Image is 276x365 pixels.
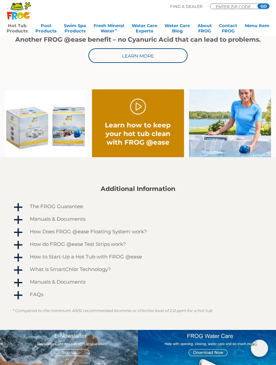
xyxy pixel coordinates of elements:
[13,252,263,263] a: a How to Start-Up a Hot Tub with FROG @ease
[13,202,263,213] a: a The FROG Guarantee
[30,216,85,222] h4: Manuals & Documents
[13,290,263,301] a: a FAQs
[13,266,23,276] span: a
[11,36,265,44] h1: Another FROG @ease benefit – no Cyanuric Acid that can lead to problems.
[13,215,23,225] span: a
[257,4,269,9] input: GO
[13,186,263,193] h2: Additional Information
[189,90,271,158] img: fpo-flippin-frog-2
[13,308,212,313] em: * Compared to the minimum ANSI recommended bromine or chlorine level of 2.0 ppm for a hot tub
[13,203,23,213] span: a
[35,23,57,36] a: PoolProducts
[251,340,268,357] img: openIcon
[13,291,23,301] span: a
[30,292,43,297] h4: FAQs
[30,229,147,235] h4: How Does FROG @ease Floating System work?
[13,215,263,225] a: a Manuals & Documents
[219,23,237,36] a: ContactFROG
[5,90,87,158] img: Ease Packaging
[170,4,203,10] p: Find A Dealer
[130,99,146,115] a: Play Video
[30,204,83,209] h4: The FROG Guarantee
[13,278,23,288] span: a
[30,267,111,272] h4: What is SmartChlor Technology?
[13,240,263,251] a: a How do FROG @ease Test Strips work?
[13,228,23,238] span: a
[88,49,188,63] a: Learn More
[94,23,124,36] a: Fresh MineralWater∞
[115,28,117,31] sup: ∞
[30,254,142,260] h4: How to Start-Up a Hot Tub with FROG @ease
[7,23,28,36] a: Hot TubProducts
[164,23,190,36] a: Water CareBlog
[13,265,263,276] a: a What is SmartChlor Technology?
[215,5,255,8] input: Zip Code Form
[13,241,23,251] span: a
[13,227,263,238] a: a How Does FROG @ease Floating System work?
[198,23,212,36] a: AboutFROG
[245,23,269,36] a: Menu Item
[13,253,23,263] span: a
[64,23,86,36] a: Swim SpaProducts
[132,23,157,36] a: Water CareExperts
[101,121,175,147] h2: Learn how to keep your hot tub clean with FROG @ease
[30,279,85,285] h4: Manuals & Documents
[13,278,263,288] a: a Manuals & Documents
[30,242,126,247] h4: How do FROG @ease Test Strips work?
